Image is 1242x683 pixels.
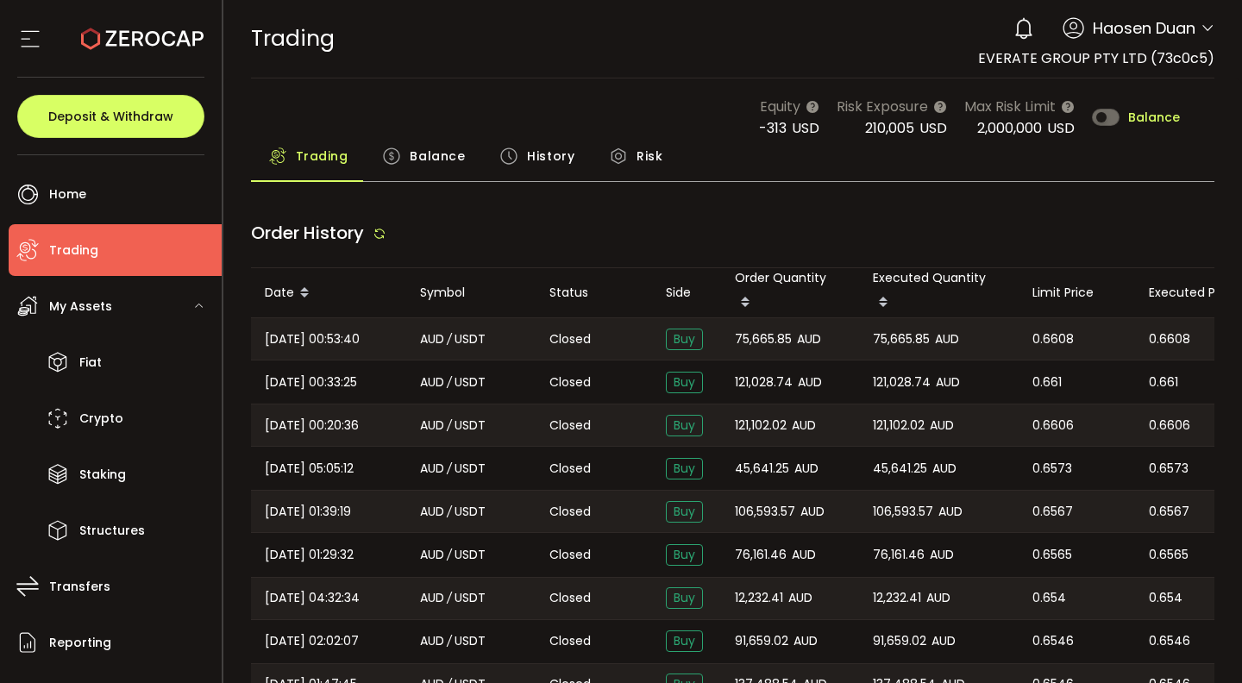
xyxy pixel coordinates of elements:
span: 0.654 [1032,588,1066,608]
span: Buy [666,372,703,393]
span: AUD [930,545,954,565]
iframe: Chat Widget [1156,600,1242,683]
span: USD [919,118,947,138]
span: Transfers [49,574,110,599]
span: EVERATE GROUP PTY LTD (73c0c5) [978,48,1214,68]
span: AUD [800,502,825,522]
span: 0.6565 [1149,545,1189,565]
span: USDT [455,329,486,349]
span: AUD [930,416,954,435]
span: 0.6567 [1149,502,1189,522]
span: USDT [455,502,486,522]
span: 75,665.85 [735,329,792,349]
span: 0.6573 [1149,459,1189,479]
div: Executed Quantity [859,268,1019,317]
span: AUD [794,459,819,479]
span: 0.6573 [1032,459,1072,479]
em: / [447,459,452,479]
span: 2,000,000 [977,118,1042,138]
span: 45,641.25 [873,459,927,479]
span: Closed [549,460,591,478]
span: AUD [420,459,444,479]
span: AUD [792,545,816,565]
span: Buy [666,458,703,479]
span: Fiat [79,350,102,375]
span: AUD [797,329,821,349]
span: USDT [455,416,486,435]
span: Buy [666,329,703,350]
div: Symbol [406,283,536,303]
span: USDT [455,373,486,392]
span: USDT [455,459,486,479]
span: [DATE] 01:39:19 [265,502,351,522]
span: 106,593.57 [735,502,795,522]
span: Buy [666,544,703,566]
span: Risk [637,139,662,173]
span: AUD [798,373,822,392]
div: Date [251,279,406,308]
span: 0.6608 [1032,329,1074,349]
em: / [447,588,452,608]
span: 76,161.46 [873,545,925,565]
span: 12,232.41 [735,588,783,608]
span: 45,641.25 [735,459,789,479]
span: Deposit & Withdraw [48,110,173,122]
span: AUD [420,502,444,522]
span: [DATE] 00:20:36 [265,416,359,435]
span: Balance [1128,111,1180,123]
span: 121,028.74 [873,373,931,392]
span: [DATE] 00:53:40 [265,329,360,349]
span: AUD [932,459,957,479]
span: 0.654 [1149,588,1182,608]
span: 75,665.85 [873,329,930,349]
span: [DATE] 00:33:25 [265,373,357,392]
span: 0.661 [1032,373,1062,392]
span: USD [1047,118,1075,138]
span: 0.6567 [1032,502,1073,522]
span: 0.6608 [1149,329,1190,349]
span: -313 [759,118,787,138]
span: Trading [296,139,348,173]
span: 0.6546 [1032,631,1074,651]
span: AUD [420,588,444,608]
span: Crypto [79,406,123,431]
span: Buy [666,501,703,523]
button: Deposit & Withdraw [17,95,204,138]
span: [DATE] 04:32:34 [265,588,360,608]
span: Trading [251,23,335,53]
span: AUD [938,502,963,522]
span: 106,593.57 [873,502,933,522]
span: AUD [793,631,818,651]
span: AUD [935,329,959,349]
em: / [447,416,452,435]
span: [DATE] 05:05:12 [265,459,354,479]
span: Haosen Duan [1093,16,1195,40]
span: Order History [251,221,364,245]
span: AUD [420,545,444,565]
span: Closed [549,417,591,435]
em: / [447,545,452,565]
em: / [447,373,452,392]
span: 121,102.02 [735,416,787,435]
span: 91,659.02 [873,631,926,651]
div: Side [652,283,721,303]
span: Home [49,182,86,207]
span: Closed [549,330,591,348]
span: AUD [788,588,812,608]
span: [DATE] 01:29:32 [265,545,354,565]
span: Risk Exposure [837,96,928,117]
span: 0.6606 [1032,416,1074,435]
span: 91,659.02 [735,631,788,651]
div: Order Quantity [721,268,859,317]
span: AUD [420,373,444,392]
span: My Assets [49,294,112,319]
span: 0.6565 [1032,545,1072,565]
span: AUD [792,416,816,435]
div: Limit Price [1019,283,1135,303]
span: Reporting [49,630,111,655]
span: 121,102.02 [873,416,925,435]
span: Max Risk Limit [964,96,1056,117]
em: / [447,329,452,349]
span: USDT [455,631,486,651]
